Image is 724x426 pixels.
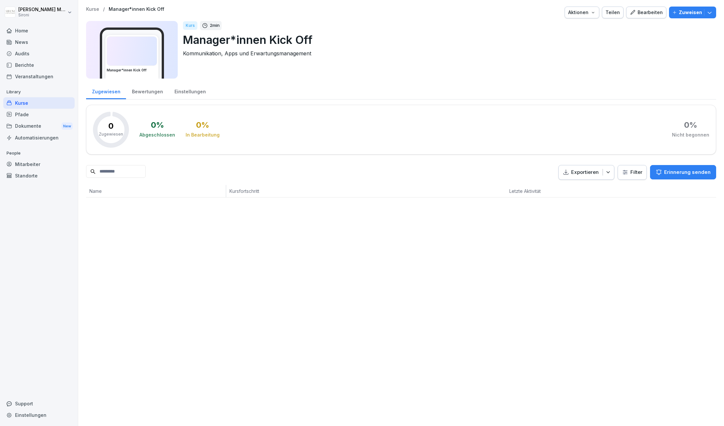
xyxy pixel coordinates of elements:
[107,68,157,73] h3: Manager*innen Kick Off
[99,131,123,137] p: Zugewiesen
[630,9,663,16] div: Bearbeiten
[626,7,666,18] button: Bearbeiten
[622,169,643,176] div: Filter
[169,83,211,99] a: Einstellungen
[62,122,73,130] div: New
[3,48,75,59] a: Audits
[18,13,66,17] p: Sironi
[606,9,620,16] div: Teilen
[86,83,126,99] a: Zugewiesen
[3,109,75,120] a: Pfade
[3,409,75,421] a: Einstellungen
[650,165,716,179] button: Erinnerung senden
[3,170,75,181] a: Standorte
[3,398,75,409] div: Support
[3,87,75,97] p: Library
[509,188,590,194] p: Letzte Aktivität
[3,132,75,143] a: Automatisierungen
[151,121,164,129] div: 0 %
[103,7,105,12] p: /
[3,36,75,48] a: News
[183,49,711,57] p: Kommunikation, Apps und Erwartungsmanagement
[3,59,75,71] a: Berichte
[196,121,209,129] div: 0 %
[86,7,99,12] a: Kurse
[669,7,716,18] button: Zuweisen
[183,21,197,30] div: Kurs
[618,165,646,179] button: Filter
[126,83,169,99] a: Bewertungen
[89,188,223,194] p: Name
[108,122,114,130] p: 0
[3,158,75,170] a: Mitarbeiter
[3,97,75,109] a: Kurse
[183,31,711,48] p: Manager*innen Kick Off
[571,169,599,176] p: Exportieren
[3,71,75,82] a: Veranstaltungen
[229,188,398,194] p: Kursfortschritt
[3,25,75,36] a: Home
[186,132,220,138] div: In Bearbeitung
[139,132,175,138] div: Abgeschlossen
[3,120,75,132] div: Dokumente
[3,120,75,132] a: DokumenteNew
[558,165,614,180] button: Exportieren
[602,7,624,18] button: Teilen
[18,7,66,12] p: [PERSON_NAME] Malec
[109,7,164,12] a: Manager*innen Kick Off
[210,22,220,29] p: 2 min
[565,7,599,18] button: Aktionen
[684,121,697,129] div: 0 %
[3,148,75,158] p: People
[672,132,709,138] div: Nicht begonnen
[664,169,711,176] p: Erinnerung senden
[568,9,596,16] div: Aktionen
[679,9,702,16] p: Zuweisen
